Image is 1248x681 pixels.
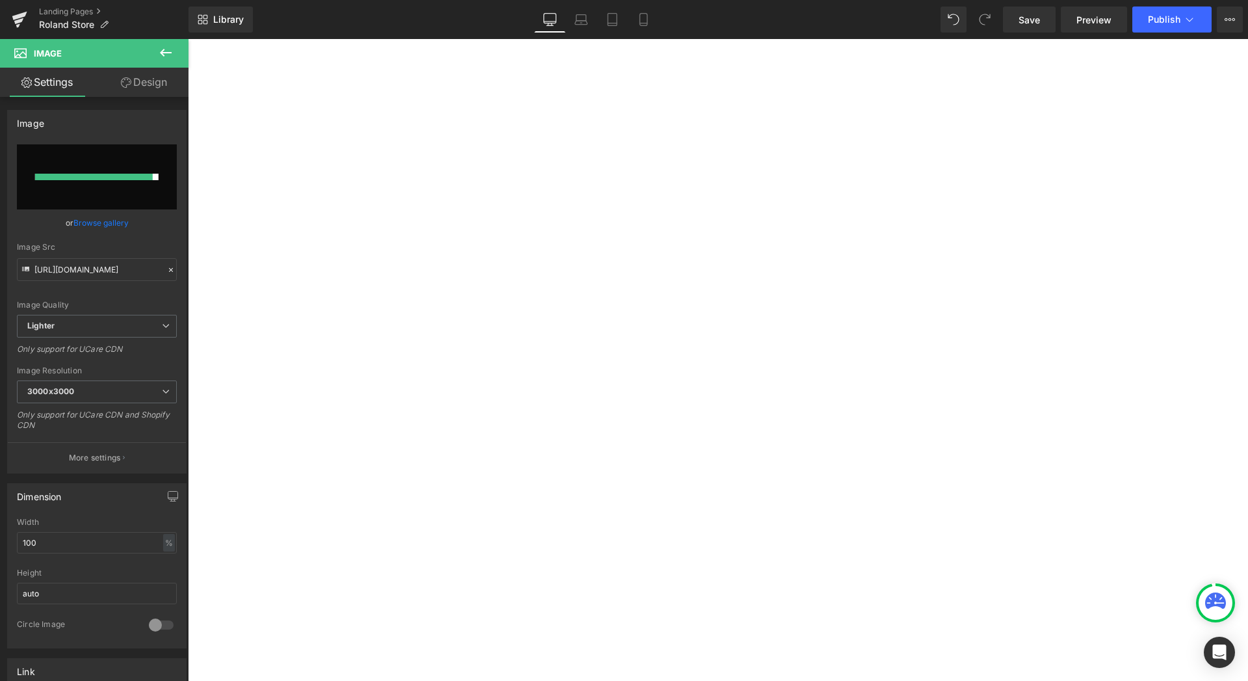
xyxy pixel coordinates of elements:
div: Image Quality [17,300,177,310]
b: Lighter [27,321,55,330]
div: Link [17,659,35,677]
div: Image Src [17,243,177,252]
a: Desktop [534,7,565,33]
a: New Library [188,7,253,33]
input: Link [17,258,177,281]
span: Library [213,14,244,25]
div: Only support for UCare CDN [17,344,177,363]
span: Save [1019,13,1040,27]
a: Tablet [597,7,628,33]
div: Only support for UCare CDN and Shopify CDN [17,410,177,439]
div: Height [17,568,177,578]
p: More settings [69,452,121,464]
button: Redo [972,7,998,33]
a: Landing Pages [39,7,188,17]
div: Circle Image [17,619,136,633]
a: Laptop [565,7,597,33]
input: auto [17,583,177,604]
button: Undo [941,7,967,33]
div: or [17,216,177,230]
div: % [163,534,175,552]
span: Publish [1148,14,1180,25]
div: Image Resolution [17,366,177,375]
div: Open Intercom Messenger [1204,637,1235,668]
div: Dimension [17,484,62,502]
div: Width [17,518,177,527]
b: 3000x3000 [27,386,74,396]
a: Browse gallery [73,211,129,234]
button: More settings [8,442,186,473]
span: Image [34,48,62,59]
button: Publish [1132,7,1212,33]
span: Preview [1076,13,1111,27]
span: Roland Store [39,20,94,30]
a: Design [97,68,191,97]
button: More [1217,7,1243,33]
a: Preview [1061,7,1127,33]
input: auto [17,532,177,554]
a: Mobile [628,7,659,33]
div: Image [17,111,44,129]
